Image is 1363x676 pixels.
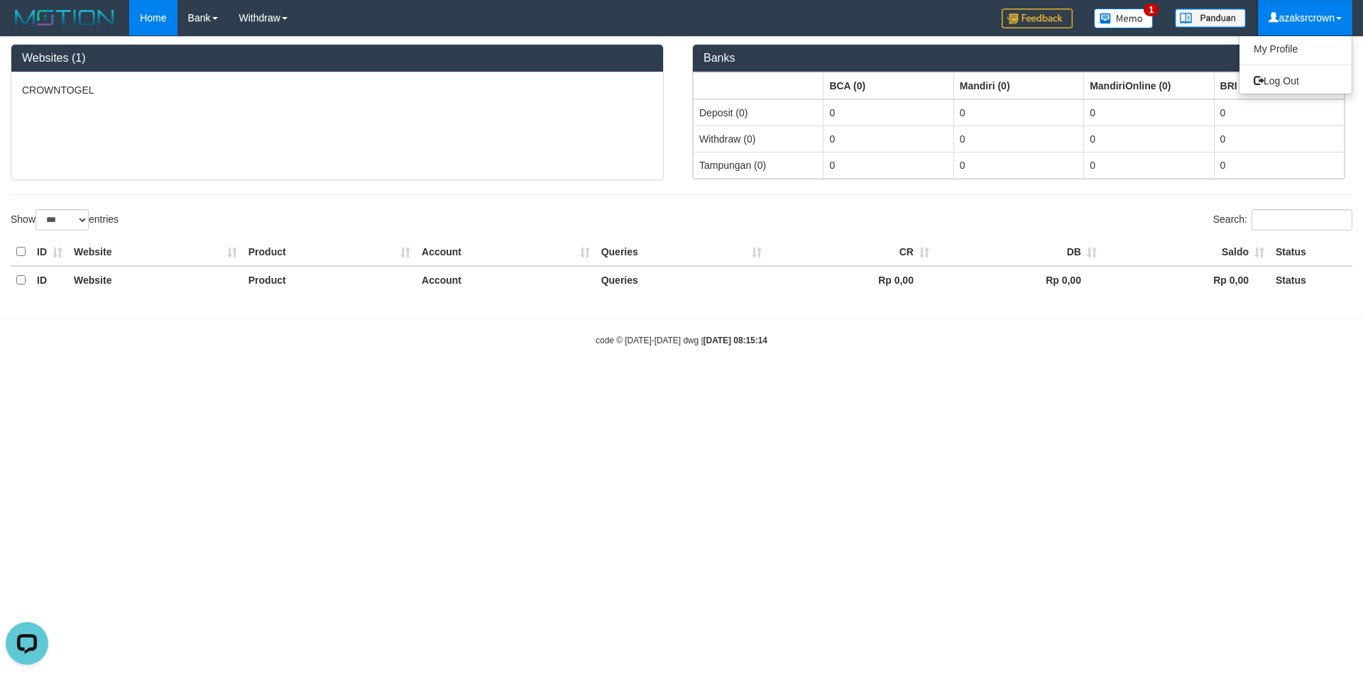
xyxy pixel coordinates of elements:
th: Queries [596,266,767,294]
th: Group: activate to sort column ascending [1214,72,1344,99]
small: code © [DATE]-[DATE] dwg | [596,336,767,345]
td: Tampungan (0) [694,152,823,178]
a: My Profile [1239,40,1352,58]
th: Queries [596,238,767,266]
th: Account [416,266,596,294]
th: Group: activate to sort column ascending [694,72,823,99]
h3: Websites (1) [22,52,652,65]
th: Status [1270,238,1352,266]
td: 0 [1214,152,1344,178]
th: ID [31,266,68,294]
td: 0 [953,99,1083,126]
img: Feedback.jpg [1002,9,1073,28]
td: 0 [823,126,953,152]
select: Showentries [35,209,89,231]
th: DB [935,238,1102,266]
th: Product [243,266,416,294]
td: Withdraw (0) [694,126,823,152]
th: Group: activate to sort column ascending [823,72,953,99]
td: 0 [953,152,1083,178]
td: 0 [823,152,953,178]
td: 0 [823,99,953,126]
img: MOTION_logo.png [11,7,119,28]
th: Rp 0,00 [767,266,935,294]
th: Website [68,238,243,266]
th: Rp 0,00 [1102,266,1270,294]
td: 0 [1084,99,1214,126]
th: Product [243,238,416,266]
p: CROWNTOGEL [22,83,652,97]
h3: Banks [704,52,1334,65]
th: Website [68,266,243,294]
span: 1 [1144,4,1159,16]
td: 0 [1214,99,1344,126]
label: Search: [1213,209,1352,231]
th: Status [1270,266,1352,294]
img: Button%20Memo.svg [1094,9,1154,28]
strong: [DATE] 08:15:14 [704,336,767,345]
td: 0 [1214,126,1344,152]
a: Log Out [1239,72,1352,90]
td: 0 [1084,126,1214,152]
th: CR [767,238,935,266]
button: Open LiveChat chat widget [6,6,48,48]
th: Account [416,238,596,266]
th: ID [31,238,68,266]
label: Show entries [11,209,119,231]
td: Deposit (0) [694,99,823,126]
td: 0 [953,126,1083,152]
img: panduan.png [1175,9,1246,28]
th: Saldo [1102,238,1270,266]
th: Group: activate to sort column ascending [1084,72,1214,99]
th: Group: activate to sort column ascending [953,72,1083,99]
th: Rp 0,00 [935,266,1102,294]
td: 0 [1084,152,1214,178]
input: Search: [1252,209,1352,231]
